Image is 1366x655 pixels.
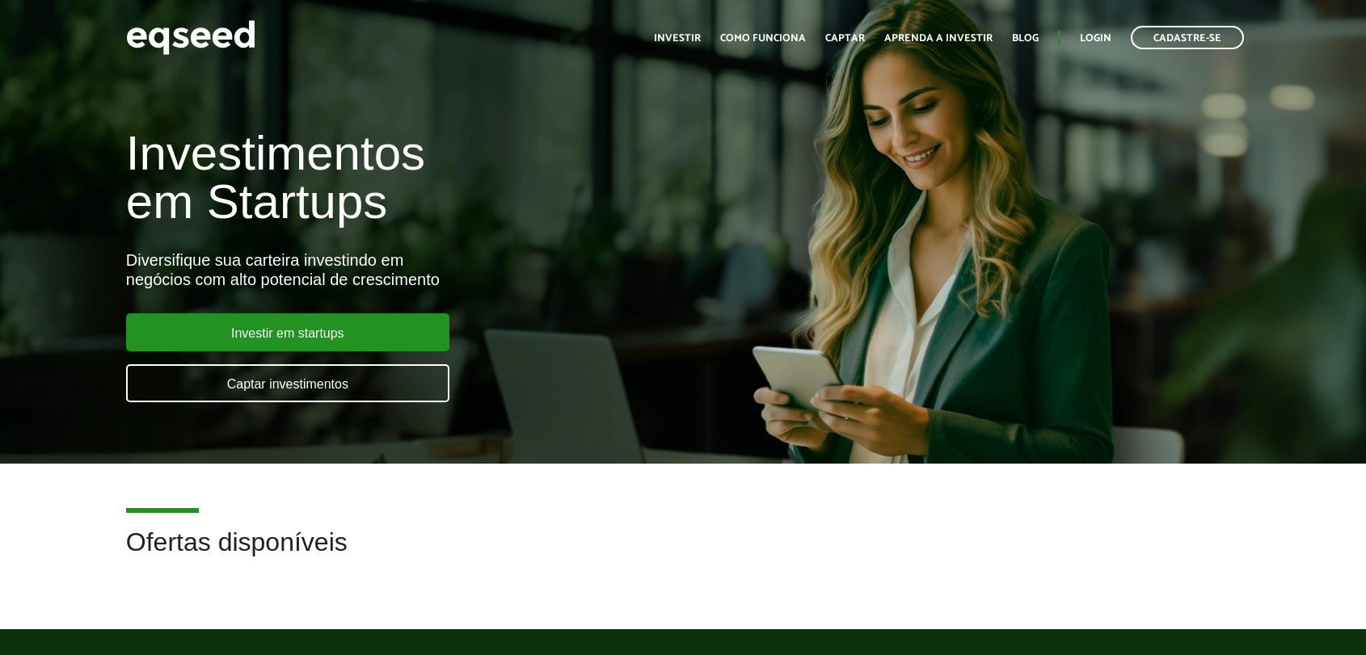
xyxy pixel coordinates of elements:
[126,129,785,226] h1: Investimentos em Startups
[825,33,865,44] a: Captar
[126,16,255,59] img: EqSeed
[654,33,701,44] a: Investir
[126,313,449,351] a: Investir em startups
[720,33,806,44] a: Como funciona
[1080,33,1111,44] a: Login
[1131,26,1244,49] a: Cadastre-se
[126,528,1240,581] h2: Ofertas disponíveis
[884,33,993,44] a: Aprenda a investir
[126,364,449,402] a: Captar investimentos
[1012,33,1039,44] a: Blog
[126,250,785,289] div: Diversifique sua carteira investindo em negócios com alto potencial de crescimento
